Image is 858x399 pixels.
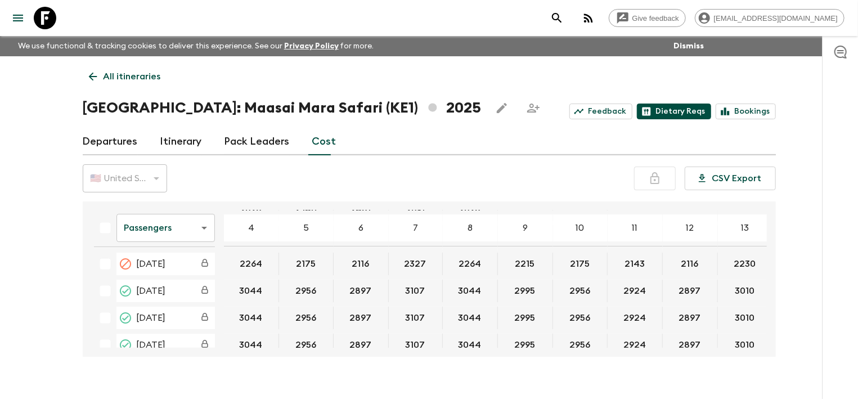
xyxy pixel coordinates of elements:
[502,253,549,275] button: 2215
[137,257,166,271] span: [DATE]
[608,334,663,356] div: 24 Aug 2025; 11
[279,253,334,275] div: 22 Jun 2025; 5
[501,280,549,302] button: 2995
[137,284,166,298] span: [DATE]
[718,253,772,275] div: 22 Jun 2025; 13
[671,38,707,54] button: Dismiss
[284,42,339,50] a: Privacy Policy
[468,221,473,235] p: 8
[522,97,545,119] span: Share this itinerary
[443,307,498,329] div: 27 Jul 2025; 8
[160,128,202,155] a: Itinerary
[501,307,549,329] button: 2995
[279,334,334,356] div: 24 Aug 2025; 5
[83,163,167,194] div: 🇺🇸 United States Dollar (USD)
[501,334,549,356] button: 2995
[553,280,608,302] div: 29 Jun 2025; 10
[334,253,389,275] div: 22 Jun 2025; 6
[443,334,498,356] div: 24 Aug 2025; 8
[119,284,132,298] svg: Completed
[224,280,279,302] div: 29 Jun 2025; 4
[116,212,215,244] div: Passengers
[718,334,772,356] div: 24 Aug 2025; 13
[195,308,215,328] div: Costs are fixed. The departure date (27 Jul 2025) has passed
[491,97,513,119] button: Edit this itinerary
[279,307,334,329] div: 27 Jul 2025; 5
[336,307,385,329] button: 2897
[632,221,638,235] p: 11
[358,221,363,235] p: 6
[391,253,440,275] button: 2327
[576,221,585,235] p: 10
[334,280,389,302] div: 29 Jun 2025; 6
[610,280,659,302] button: 2924
[336,334,385,356] button: 2897
[666,307,715,329] button: 2897
[94,217,116,239] div: Select all
[195,254,215,274] div: Costs are fixed. The departure date (22 Jun 2025) has passed
[546,7,568,29] button: search adventures
[663,307,718,329] div: 27 Jul 2025; 12
[83,128,138,155] a: Departures
[224,307,279,329] div: 27 Jul 2025; 4
[553,253,608,275] div: 22 Jun 2025; 10
[445,334,495,356] button: 3044
[312,128,336,155] a: Cost
[282,253,329,275] button: 2175
[443,280,498,302] div: 29 Jun 2025; 8
[498,253,553,275] div: 22 Jun 2025; 9
[226,307,276,329] button: 3044
[721,334,768,356] button: 3010
[226,334,276,356] button: 3044
[556,307,604,329] button: 2956
[523,221,528,235] p: 9
[195,281,215,301] div: Costs are fixed. The departure date (29 Jun 2025) has passed
[716,104,776,119] a: Bookings
[279,280,334,302] div: 29 Jun 2025; 5
[721,280,768,302] button: 3010
[553,307,608,329] div: 27 Jul 2025; 10
[137,338,166,352] span: [DATE]
[392,280,439,302] button: 3107
[718,307,772,329] div: 27 Jul 2025; 13
[608,253,663,275] div: 22 Jun 2025; 11
[195,335,215,355] div: Costs are fixed. The departure date (24 Aug 2025) has passed
[303,221,309,235] p: 5
[248,221,254,235] p: 4
[119,338,132,352] svg: Completed
[445,280,495,302] button: 3044
[569,104,632,119] a: Feedback
[119,311,132,325] svg: Completed
[389,280,443,302] div: 29 Jun 2025; 7
[104,70,161,83] p: All itineraries
[224,253,279,275] div: 22 Jun 2025; 4
[334,334,389,356] div: 24 Aug 2025; 6
[226,253,276,275] button: 2264
[339,253,383,275] button: 2116
[608,280,663,302] div: 29 Jun 2025; 11
[445,253,495,275] button: 2264
[721,307,768,329] button: 3010
[282,334,330,356] button: 2956
[718,280,772,302] div: 29 Jun 2025; 13
[663,253,718,275] div: 22 Jun 2025; 12
[498,280,553,302] div: 29 Jun 2025; 9
[610,334,659,356] button: 2924
[282,307,330,329] button: 2956
[556,280,604,302] button: 2956
[553,334,608,356] div: 24 Aug 2025; 10
[445,307,495,329] button: 3044
[686,221,694,235] p: 12
[668,253,712,275] button: 2116
[663,334,718,356] div: 24 Aug 2025; 12
[7,7,29,29] button: menu
[119,257,132,271] svg: Cancelled
[137,311,166,325] span: [DATE]
[663,280,718,302] div: 29 Jun 2025; 12
[282,280,330,302] button: 2956
[224,334,279,356] div: 24 Aug 2025; 4
[83,65,167,88] a: All itineraries
[413,221,418,235] p: 7
[695,9,844,27] div: [EMAIL_ADDRESS][DOMAIN_NAME]
[389,334,443,356] div: 24 Aug 2025; 7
